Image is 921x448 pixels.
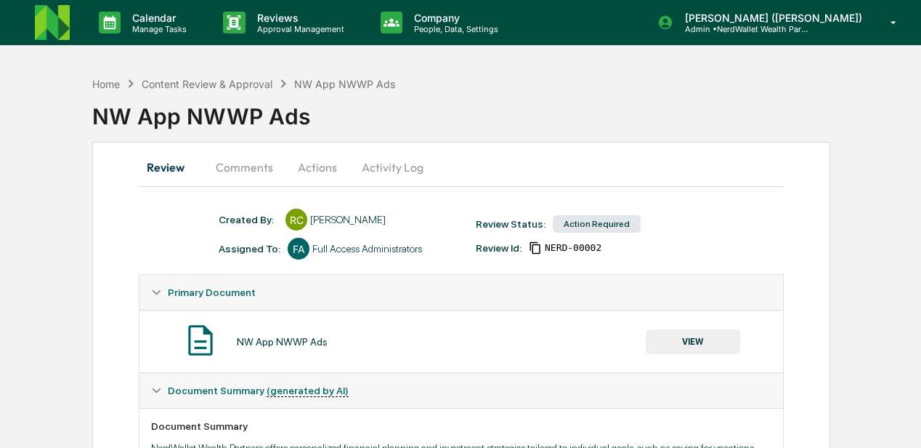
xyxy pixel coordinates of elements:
p: Admin • NerdWallet Wealth Partners [673,24,808,34]
button: Review [139,150,204,185]
button: Comments [204,150,285,185]
p: Calendar [121,12,194,24]
span: 442a7dfa-8e00-4b35-889f-5e9690372f04 [545,242,601,254]
p: Approval Management [246,24,352,34]
div: Home [92,78,120,90]
iframe: Open customer support [875,400,914,439]
p: Company [402,12,506,24]
div: Created By: ‎ ‎ [219,214,278,225]
div: Document Summary (generated by AI) [139,373,783,408]
div: Action Required [553,215,641,233]
p: Reviews [246,12,352,24]
button: Actions [285,150,350,185]
span: Primary Document [168,287,256,298]
button: Activity Log [350,150,435,185]
div: [PERSON_NAME] [310,214,386,225]
div: Primary Document [139,275,783,310]
div: FA [288,238,309,260]
p: [PERSON_NAME] ([PERSON_NAME]) [673,12,869,24]
div: Document Summary [151,420,771,432]
span: Document Summary [168,385,349,396]
div: Review Id: [476,242,522,254]
div: Full Access Administrators [312,243,422,255]
p: Manage Tasks [121,24,194,34]
div: NW App NWWP Ads [294,78,395,90]
div: Review Status: [476,218,545,230]
div: secondary tabs example [139,150,784,185]
img: Document Icon [182,322,219,359]
div: RC [285,209,307,231]
p: People, Data, Settings [402,24,506,34]
div: NW App NWWP Ads [237,336,328,348]
div: Content Review & Approval [142,78,272,90]
div: Assigned To: [219,243,280,255]
div: Primary Document [139,310,783,372]
u: (generated by AI) [267,385,349,397]
div: NW App NWWP Ads [92,92,921,129]
button: VIEW [646,329,740,354]
img: logo [35,5,70,40]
